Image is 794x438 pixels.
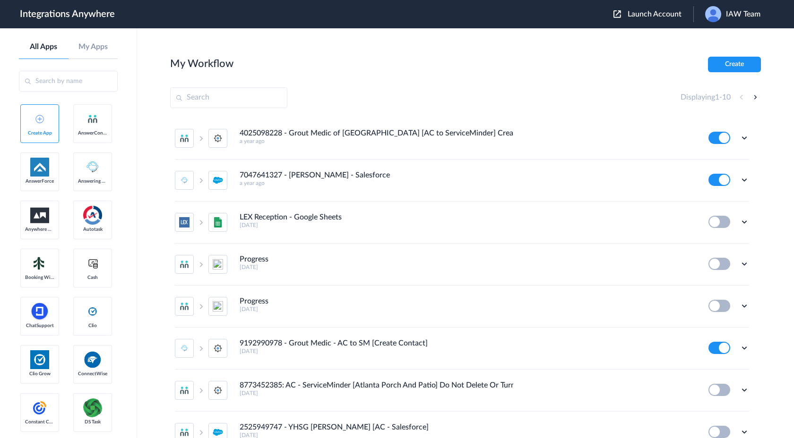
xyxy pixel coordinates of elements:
[78,323,107,328] span: Clio
[25,419,54,425] span: Constant Contact
[240,138,696,144] h5: a year ago
[30,208,49,223] img: aww.png
[240,348,696,354] h5: [DATE]
[19,71,118,92] input: Search by name
[628,10,682,18] span: Launch Account
[30,158,49,177] img: af-app-logo.svg
[78,419,107,425] span: DS Task
[722,93,731,101] span: 10
[715,93,719,101] span: 1
[25,130,54,136] span: Create App
[240,129,513,138] h4: 4025098228 - Grout Medic of [GEOGRAPHIC_DATA] [AC to ServiceMinder] Create/Update Contact
[726,10,760,19] span: IAW Team
[170,58,233,70] h2: My Workflow
[240,180,696,186] h5: a year ago
[613,10,621,18] img: launch-acct-icon.svg
[681,93,731,102] h4: Displaying -
[19,42,69,51] a: All Apps
[240,222,696,228] h5: [DATE]
[240,339,428,348] h4: 9192990978 - Grout Medic - AC to SM [Create Contact]
[240,306,696,312] h5: [DATE]
[78,371,107,377] span: ConnectWise
[78,275,107,280] span: Cash
[35,115,44,123] img: add-icon.svg
[30,350,49,369] img: Clio.jpg
[78,227,107,232] span: Autotask
[240,264,696,270] h5: [DATE]
[78,178,107,184] span: Answering Service
[30,398,49,417] img: constant-contact.svg
[69,42,118,51] a: My Apps
[78,130,107,136] span: AnswerConnect
[83,206,102,225] img: autotask.png
[30,302,49,321] img: chatsupport-icon.svg
[20,8,115,20] h1: Integrations Anywhere
[240,423,429,432] h4: 2525949747 - YHSG [PERSON_NAME] [AC - Salesforce]
[87,306,98,317] img: clio-logo.svg
[25,227,54,232] span: Anywhere Works
[240,255,268,264] h4: Progress
[30,255,49,272] img: Setmore_Logo.svg
[83,350,102,369] img: connectwise.png
[25,275,54,280] span: Booking Widget
[83,398,102,417] img: distributedSource.png
[170,87,287,108] input: Search
[240,213,342,222] h4: LEX Reception - Google Sheets
[240,381,513,390] h4: 8773452385: AC - ServiceMinder [Atlanta Porch And Patio] Do Not Delete Or Turn On
[25,323,54,328] span: ChatSupport
[87,113,98,125] img: answerconnect-logo.svg
[87,258,99,269] img: cash-logo.svg
[83,158,102,177] img: Answering_service.png
[708,57,761,72] button: Create
[240,171,390,180] h4: 7047641327 - [PERSON_NAME] - Salesforce
[240,297,268,306] h4: Progress
[705,6,721,22] img: user.png
[613,10,693,19] button: Launch Account
[25,178,54,184] span: AnswerForce
[240,390,696,396] h5: [DATE]
[25,371,54,377] span: Clio Grow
